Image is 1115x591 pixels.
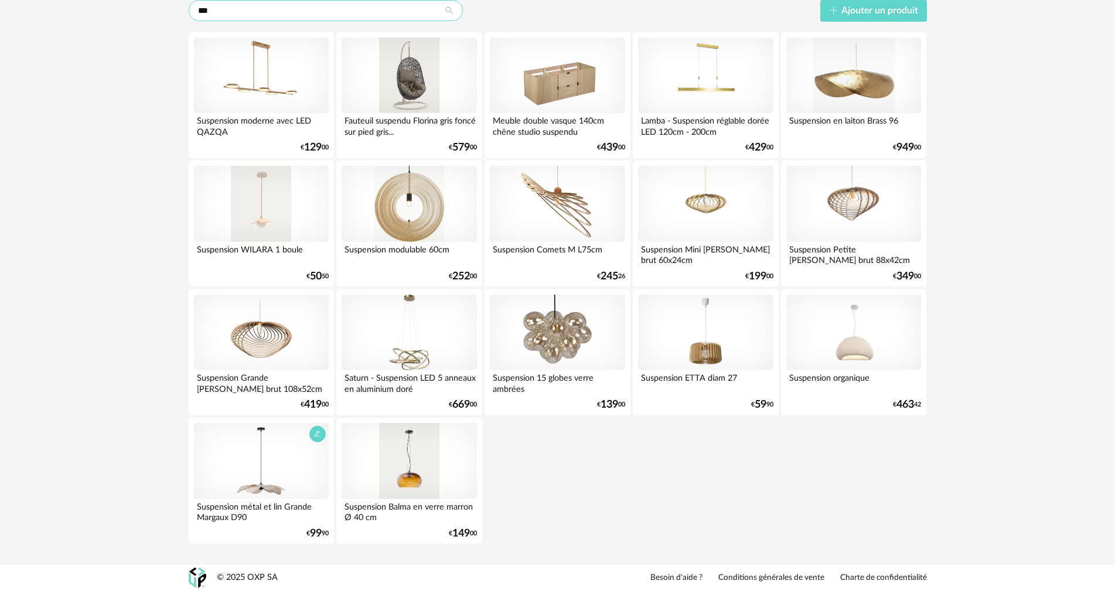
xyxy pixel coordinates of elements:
[601,401,618,409] span: 139
[217,572,278,583] div: © 2025 OXP SA
[650,573,703,583] a: Besoin d'aide ?
[310,529,322,538] span: 99
[189,418,334,544] a: Suspension métal et lin Grande Margaux D90 Suspension métal et lin Grande Margaux D90 €9990
[485,289,630,415] a: Suspension 15 globes verre ambrées Suspension 15 globes verre ambrées €13900
[597,144,625,152] div: € 00
[189,160,334,286] a: Suspension WILARA 1 boule Suspension WILARA 1 boule €5050
[755,401,766,409] span: 59
[336,160,482,286] a: Suspension modulable 60cm Suspension modulable 60cm €25200
[896,272,914,281] span: 349
[896,144,914,152] span: 949
[449,144,477,152] div: € 00
[633,32,778,158] a: Lamba - Suspension réglable dorée LED 120cm - 200cm Lamba - Suspension réglable dorée LED 120cm -...
[841,6,918,15] span: Ajouter un produit
[336,32,482,158] a: Fauteuil suspendu Florina gris foncé sur pied gris clair Fauteuil suspendu Florina gris foncé sur...
[306,272,329,281] div: € 50
[781,289,926,415] a: Suspension organique Suspension organique €46342
[751,401,773,409] div: € 90
[745,144,773,152] div: € 00
[893,401,921,409] div: € 42
[449,529,477,538] div: € 00
[896,401,914,409] span: 463
[601,272,618,281] span: 245
[304,144,322,152] span: 129
[601,144,618,152] span: 439
[633,160,778,286] a: Suspension Mini nashirā chêne brut 60x24cm Suspension Mini [PERSON_NAME] brut 60x24cm €19900
[840,573,927,583] a: Charte de confidentialité
[749,272,766,281] span: 199
[490,113,625,136] div: Meuble double vasque 140cm chêne studio suspendu
[194,370,329,394] div: Suspension Grande [PERSON_NAME] brut 108x52cm
[194,242,329,265] div: Suspension WILARA 1 boule
[342,499,476,522] div: Suspension Balma en verre marron Ø 40 cm
[786,113,921,136] div: Suspension en laiton Brass 96
[342,370,476,394] div: Saturn - Suspension LED 5 anneaux en aluminium doré
[452,529,470,538] span: 149
[342,242,476,265] div: Suspension modulable 60cm
[781,160,926,286] a: Suspension Petite nashirā chêne brut 88x42cm Suspension Petite [PERSON_NAME] brut 88x42cm €34900
[342,113,476,136] div: Fauteuil suspendu Florina gris foncé sur pied gris...
[786,370,921,394] div: Suspension organique
[336,418,482,544] a: Suspension Balma en verre marron Ø 40 cm Suspension Balma en verre marron Ø 40 cm €14900
[452,144,470,152] span: 579
[310,272,322,281] span: 50
[781,32,926,158] a: Suspension en laiton Brass 96 Suspension en laiton Brass 96 €94900
[893,144,921,152] div: € 00
[485,32,630,158] a: Meuble double vasque 140cm chêne studio suspendu Meuble double vasque 140cm chêne studio suspendu...
[597,272,625,281] div: € 26
[893,272,921,281] div: € 00
[749,144,766,152] span: 429
[490,370,625,394] div: Suspension 15 globes verre ambrées
[336,289,482,415] a: Saturn - Suspension LED 5 anneaux en aluminium doré Saturn - Suspension LED 5 anneaux en aluminiu...
[786,242,921,265] div: Suspension Petite [PERSON_NAME] brut 88x42cm
[306,529,329,538] div: € 90
[189,568,206,588] img: OXP
[638,370,773,394] div: Suspension ETTA diam 27
[449,401,477,409] div: € 00
[189,32,334,158] a: Suspension moderne avec LED QAZQA Suspension moderne avec LED QAZQA €12900
[301,401,329,409] div: € 00
[485,160,630,286] a: Suspension Comets M L75cm Suspension Comets M L75cm €24526
[189,289,334,415] a: Suspension Grande nashirā chêne brut 108x52cm Suspension Grande [PERSON_NAME] brut 108x52cm €41900
[718,573,824,583] a: Conditions générales de vente
[745,272,773,281] div: € 00
[638,242,773,265] div: Suspension Mini [PERSON_NAME] brut 60x24cm
[301,144,329,152] div: € 00
[597,401,625,409] div: € 00
[490,242,625,265] div: Suspension Comets M L75cm
[638,113,773,136] div: Lamba - Suspension réglable dorée LED 120cm - 200cm
[449,272,477,281] div: € 00
[633,289,778,415] a: Suspension ETTA diam 27 Suspension ETTA diam 27 €5990
[304,401,322,409] span: 419
[452,401,470,409] span: 669
[194,499,329,522] div: Suspension métal et lin Grande Margaux D90
[452,272,470,281] span: 252
[194,113,329,136] div: Suspension moderne avec LED QAZQA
